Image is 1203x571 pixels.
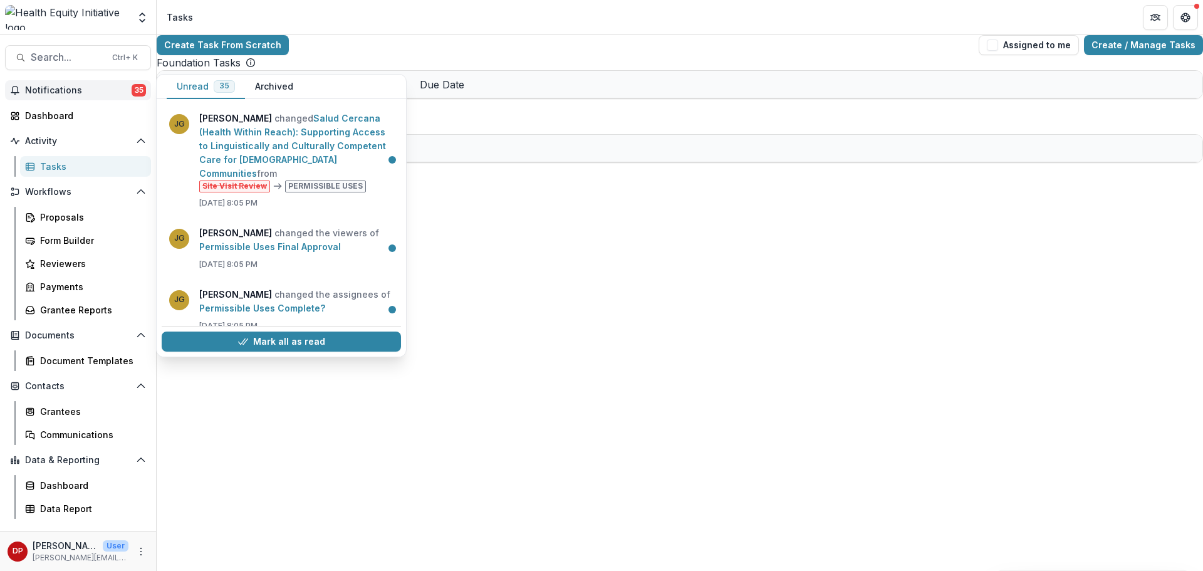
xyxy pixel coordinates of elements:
div: Related Proposal [316,71,412,98]
a: Dashboard [5,105,151,126]
span: Workflows [25,187,131,197]
button: Partners [1143,5,1168,30]
button: Open Contacts [5,376,151,396]
p: changed the assignees of [199,288,393,315]
p: [PERSON_NAME] [33,539,98,552]
p: User [103,540,128,552]
button: Unread [167,75,245,99]
p: changed from [199,112,393,192]
div: Data Report [40,502,141,515]
div: Payments [40,280,141,293]
span: 35 [219,81,229,90]
button: Mark all as read [162,332,401,352]
a: Data Report [20,498,151,519]
div: Tasks [167,11,193,24]
div: Ctrl + K [110,51,140,65]
div: Reviewers [40,257,141,270]
button: Assigned to me [979,35,1079,55]
span: Data & Reporting [25,455,131,466]
span: Notifications [25,85,132,96]
a: Permissible Uses Complete? [199,303,325,313]
p: [PERSON_NAME][EMAIL_ADDRESS][PERSON_NAME][DATE][DOMAIN_NAME] [33,552,128,563]
div: Communications [40,428,141,441]
div: Task Assignee [222,71,316,98]
a: Tasks [20,156,151,177]
div: Due Date [412,77,472,92]
a: Communications [20,424,151,445]
button: Open Activity [5,131,151,151]
div: Task [184,71,222,98]
a: Grantees [20,401,151,422]
a: Salud Cercana (Health Within Reach): Supporting Access to Linguistically and Culturally Competent... [199,113,386,179]
a: Dashboard [20,475,151,496]
div: Due Date [412,71,472,98]
button: More [133,544,148,559]
div: Grantees [40,405,141,418]
img: Health Equity Initiative logo [5,5,128,30]
div: Dr. Janel Pasley [13,547,23,555]
a: Create Task From Scratch [157,35,289,55]
span: Documents [25,330,131,341]
span: 35 [132,84,146,97]
a: Grantee Reports [20,300,151,320]
nav: breadcrumb [162,8,198,26]
button: Archived [245,75,303,99]
div: Dashboard [25,109,141,122]
span: Contacts [25,381,131,392]
a: Form Builder [20,230,151,251]
button: Search... [5,45,151,70]
div: Document Templates [40,354,141,367]
div: Dashboard [40,479,141,492]
div: Tasks [40,160,141,173]
a: Create / Manage Tasks [1084,35,1203,55]
span: Activity [25,136,131,147]
div: Form Builder [40,234,141,247]
button: Notifications35 [5,80,151,100]
p: changed the viewers of [199,226,393,254]
p: Foundation Tasks [157,55,241,70]
div: Proposals [40,211,141,224]
a: Proposals [20,207,151,228]
button: Open Data & Reporting [5,450,151,470]
div: Grantee Reports [40,303,141,317]
button: Open entity switcher [133,5,151,30]
a: Payments [20,276,151,297]
span: Search... [31,51,105,63]
a: Reviewers [20,253,151,274]
button: Get Help [1173,5,1198,30]
button: Open Documents [5,325,151,345]
a: Permissible Uses Final Approval [199,241,341,252]
button: Open Workflows [5,182,151,202]
a: Document Templates [20,350,151,371]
